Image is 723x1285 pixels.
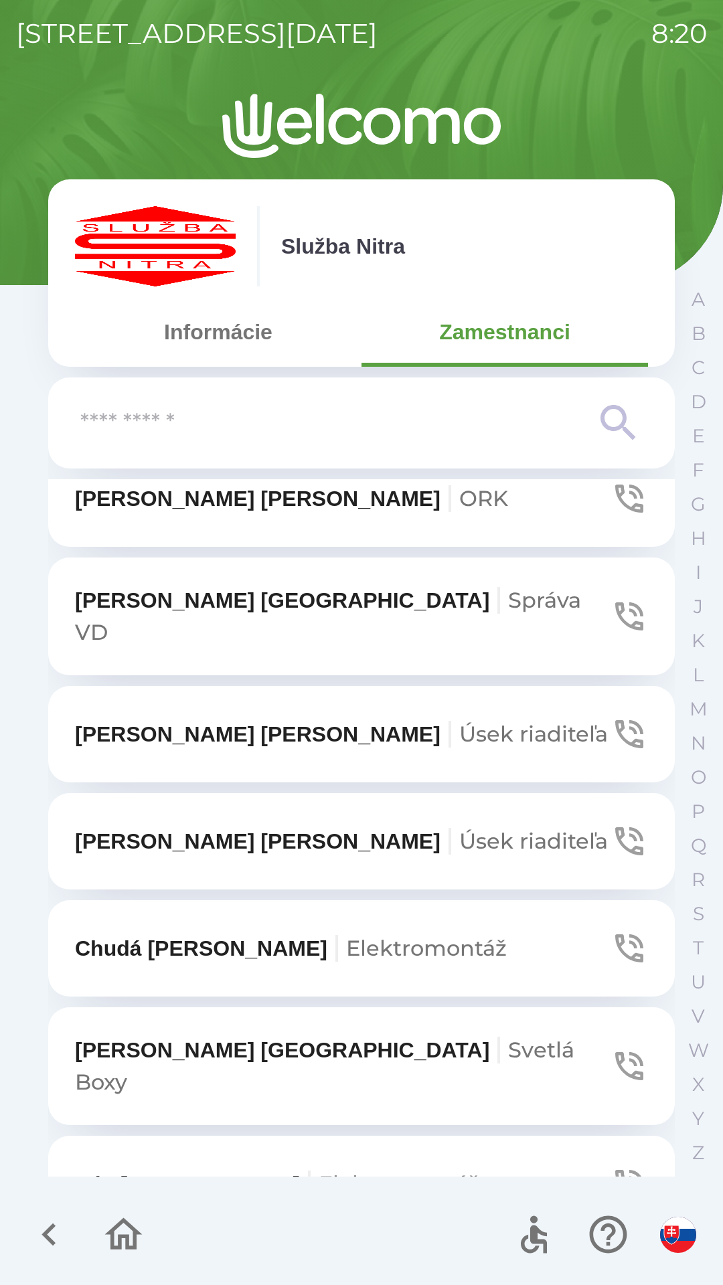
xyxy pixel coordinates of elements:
[16,13,378,54] p: [STREET_ADDRESS][DATE]
[459,721,608,747] span: Úsek riaditeľa
[48,1136,675,1232] button: Sós [PERSON_NAME]Elektromontáž
[48,793,675,889] button: [PERSON_NAME] [PERSON_NAME]Úsek riaditeľa
[459,828,608,854] span: Úsek riaditeľa
[660,1217,696,1253] img: sk flag
[48,450,675,547] button: [PERSON_NAME] [PERSON_NAME]ORK
[361,308,648,356] button: Zamestnanci
[48,94,675,158] img: Logo
[75,718,608,750] p: [PERSON_NAME] [PERSON_NAME]
[651,13,707,54] p: 8:20
[75,206,236,286] img: c55f63fc-e714-4e15-be12-dfeb3df5ea30.png
[459,485,508,511] span: ORK
[48,558,675,675] button: [PERSON_NAME] [GEOGRAPHIC_DATA]Správa VD
[75,1168,479,1200] p: Sós [PERSON_NAME]
[75,483,508,515] p: [PERSON_NAME] [PERSON_NAME]
[75,308,361,356] button: Informácie
[346,935,507,961] span: Elektromontáž
[75,584,611,649] p: [PERSON_NAME] [GEOGRAPHIC_DATA]
[319,1171,479,1197] span: Elektromontáž
[48,686,675,782] button: [PERSON_NAME] [PERSON_NAME]Úsek riaditeľa
[281,230,405,262] p: Služba Nitra
[75,1034,611,1098] p: [PERSON_NAME] [GEOGRAPHIC_DATA]
[75,932,507,964] p: Chudá [PERSON_NAME]
[48,900,675,997] button: Chudá [PERSON_NAME]Elektromontáž
[48,1007,675,1125] button: [PERSON_NAME] [GEOGRAPHIC_DATA]Svetlá Boxy
[75,825,608,857] p: [PERSON_NAME] [PERSON_NAME]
